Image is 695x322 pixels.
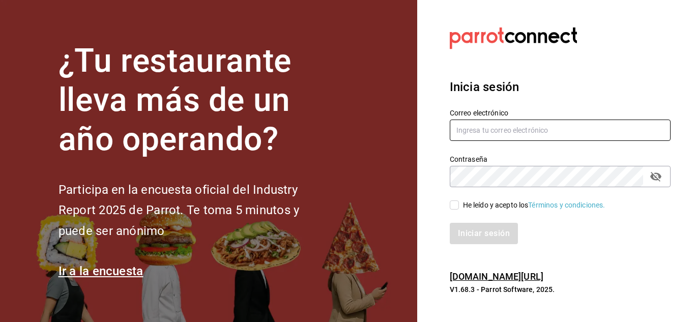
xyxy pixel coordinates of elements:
[463,200,605,211] div: He leído y acepto los
[647,168,664,185] button: passwordField
[450,109,671,116] label: Correo electrónico
[450,271,543,282] a: [DOMAIN_NAME][URL]
[450,284,671,295] p: V1.68.3 - Parrot Software, 2025.
[450,78,671,96] h3: Inicia sesión
[59,42,333,159] h1: ¿Tu restaurante lleva más de un año operando?
[59,264,143,278] a: Ir a la encuesta
[450,120,671,141] input: Ingresa tu correo electrónico
[59,180,333,242] h2: Participa en la encuesta oficial del Industry Report 2025 de Parrot. Te toma 5 minutos y puede se...
[450,156,671,163] label: Contraseña
[528,201,605,209] a: Términos y condiciones.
